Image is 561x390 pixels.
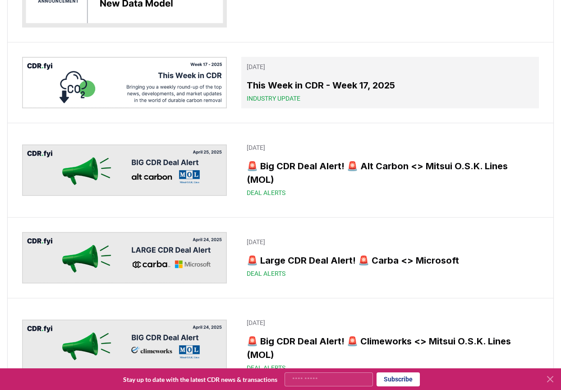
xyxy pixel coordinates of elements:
img: 🚨 Big CDR Deal Alert! 🚨 Alt Carbon <> Mitsui O.S.K. Lines (MOL) blog post image [22,144,227,195]
h3: 🚨 Big CDR Deal Alert! 🚨 Alt Carbon <> Mitsui O.S.K. Lines (MOL) [247,159,533,186]
a: [DATE]This Week in CDR - Week 17, 2025Industry Update [241,57,539,108]
a: [DATE]🚨 Large CDR Deal Alert! 🚨 Carba <> MicrosoftDeal Alerts [241,232,539,283]
img: 🚨 Big CDR Deal Alert! 🚨 Climeworks <> Mitsui O.S.K. Lines (MOL) blog post image [22,320,227,371]
p: [DATE] [247,143,533,152]
p: [DATE] [247,62,533,71]
h3: This Week in CDR - Week 17, 2025 [247,79,533,92]
span: Industry Update [247,94,300,103]
a: [DATE]🚨 Big CDR Deal Alert! 🚨 Climeworks <> Mitsui O.S.K. Lines (MOL)Deal Alerts [241,313,539,378]
span: Deal Alerts [247,269,285,278]
p: [DATE] [247,237,533,246]
a: [DATE]🚨 Big CDR Deal Alert! 🚨 Alt Carbon <> Mitsui O.S.K. Lines (MOL)Deal Alerts [241,138,539,203]
img: This Week in CDR - Week 17, 2025 blog post image [22,57,227,108]
img: 🚨 Large CDR Deal Alert! 🚨 Carba <> Microsoft blog post image [22,232,227,283]
span: Deal Alerts [247,363,285,372]
p: [DATE] [247,318,533,327]
span: Deal Alerts [247,188,285,197]
h3: 🚨 Large CDR Deal Alert! 🚨 Carba <> Microsoft [247,254,533,267]
h3: 🚨 Big CDR Deal Alert! 🚨 Climeworks <> Mitsui O.S.K. Lines (MOL) [247,334,533,362]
